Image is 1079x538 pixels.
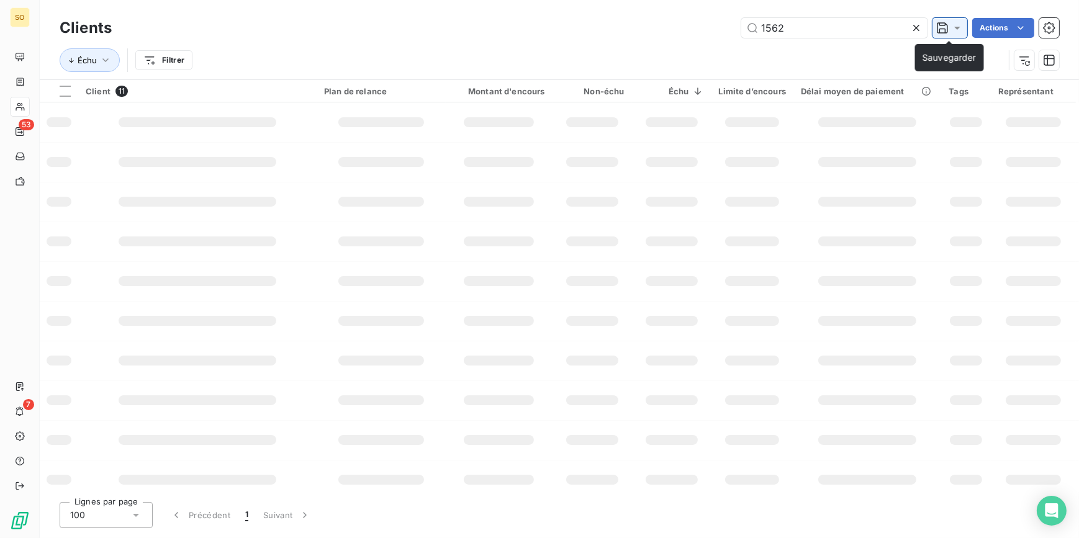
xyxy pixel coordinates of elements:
span: 7 [23,399,34,410]
div: Délai moyen de paiement [801,86,934,96]
button: 1 [238,502,256,528]
input: Rechercher [741,18,928,38]
div: Open Intercom Messenger [1037,496,1067,526]
button: Filtrer [135,50,192,70]
span: 100 [70,509,85,521]
span: 53 [19,119,34,130]
div: Échu [639,86,704,96]
button: Suivant [256,502,318,528]
button: Actions [972,18,1034,38]
span: Sauvegarder [923,52,977,63]
button: Échu [60,48,120,72]
div: Représentant [998,86,1068,96]
button: Précédent [163,502,238,528]
span: 11 [115,86,128,97]
span: Échu [78,55,97,65]
div: SO [10,7,30,27]
div: Tags [949,86,983,96]
div: Montant d'encours [453,86,545,96]
h3: Clients [60,17,112,39]
img: Logo LeanPay [10,511,30,531]
div: Plan de relance [324,86,438,96]
div: Non-échu [560,86,625,96]
div: Limite d’encours [719,86,786,96]
span: Client [86,86,111,96]
span: 1 [245,509,248,521]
